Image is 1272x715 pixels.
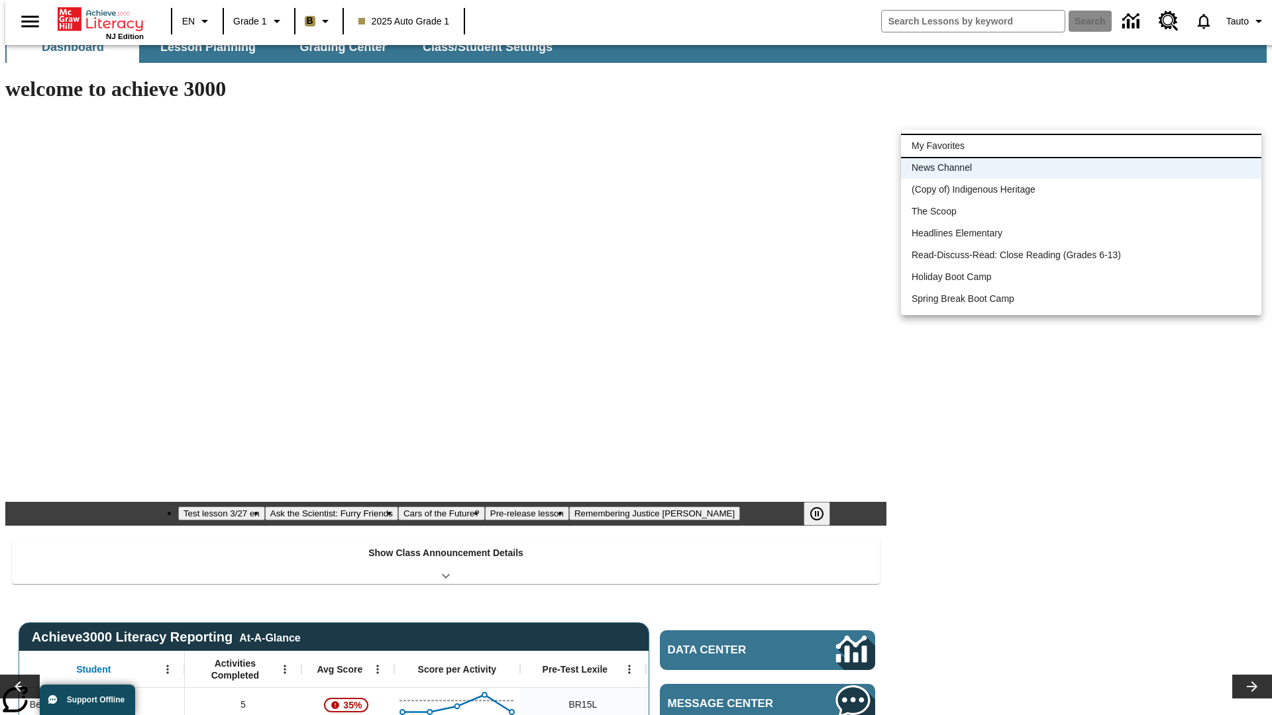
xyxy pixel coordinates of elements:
li: Holiday Boot Camp [901,266,1261,288]
li: My Favorites [901,135,1261,157]
li: The Scoop [901,201,1261,222]
li: News Channel [901,157,1261,179]
li: Spring Break Boot Camp [901,288,1261,310]
li: Headlines Elementary [901,222,1261,244]
li: (Copy of) Indigenous Heritage [901,179,1261,201]
li: Read-Discuss-Read: Close Reading (Grades 6-13) [901,244,1261,266]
